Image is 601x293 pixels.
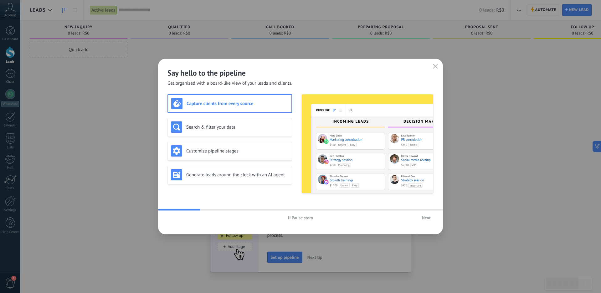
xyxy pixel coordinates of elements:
span: Pause story [292,216,313,220]
span: Get organized with a board-like view of your leads and clients. [167,80,292,87]
h3: Customize pipeline stages [186,148,289,154]
h3: Generate leads around the clock with an AI agent [186,172,289,178]
button: Next [419,213,434,222]
span: Next [422,216,431,220]
button: Pause story [285,213,316,222]
h3: Capture clients from every source [187,101,288,107]
h3: Search & filter your data [186,124,289,130]
h2: Say hello to the pipeline [167,68,434,78]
